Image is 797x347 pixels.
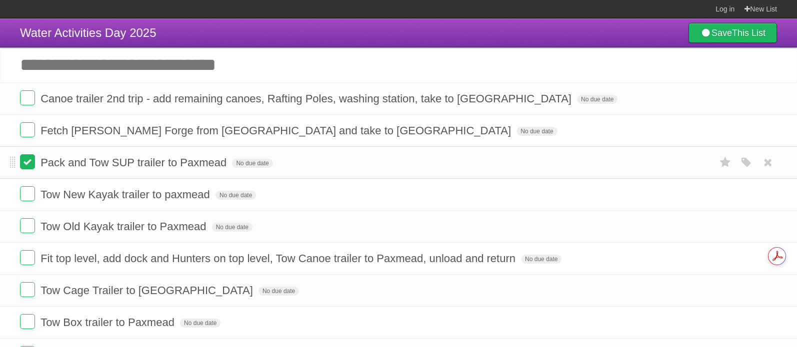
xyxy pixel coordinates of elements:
label: Done [20,282,35,297]
span: No due date [577,95,617,104]
span: No due date [215,191,256,200]
label: Done [20,186,35,201]
span: Water Activities Day 2025 [20,26,156,39]
span: Fetch [PERSON_NAME] Forge from [GEOGRAPHIC_DATA] and take to [GEOGRAPHIC_DATA] [40,124,513,137]
span: Pack and Tow SUP trailer to Paxmead [40,156,229,169]
span: No due date [180,319,220,328]
label: Done [20,314,35,329]
label: Done [20,90,35,105]
span: Tow New Kayak trailer to paxmead [40,188,212,201]
span: Tow Old Kayak trailer to Paxmead [40,220,208,233]
label: Star task [716,154,735,171]
b: This List [732,28,765,38]
span: Tow Cage Trailer to [GEOGRAPHIC_DATA] [40,284,255,297]
span: No due date [212,223,252,232]
span: Tow Box trailer to Paxmead [40,316,177,329]
span: No due date [258,287,299,296]
a: SaveThis List [688,23,777,43]
span: Canoe trailer 2nd trip - add remaining canoes, Rafting Poles, washing station, take to [GEOGRAPHI... [40,92,574,105]
label: Done [20,218,35,233]
span: Fit top level, add dock and Hunters on top level, Tow Canoe trailer to Paxmead, unload and return [40,252,518,265]
span: No due date [516,127,557,136]
label: Done [20,154,35,169]
span: No due date [232,159,272,168]
label: Done [20,250,35,265]
label: Done [20,122,35,137]
span: No due date [521,255,561,264]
